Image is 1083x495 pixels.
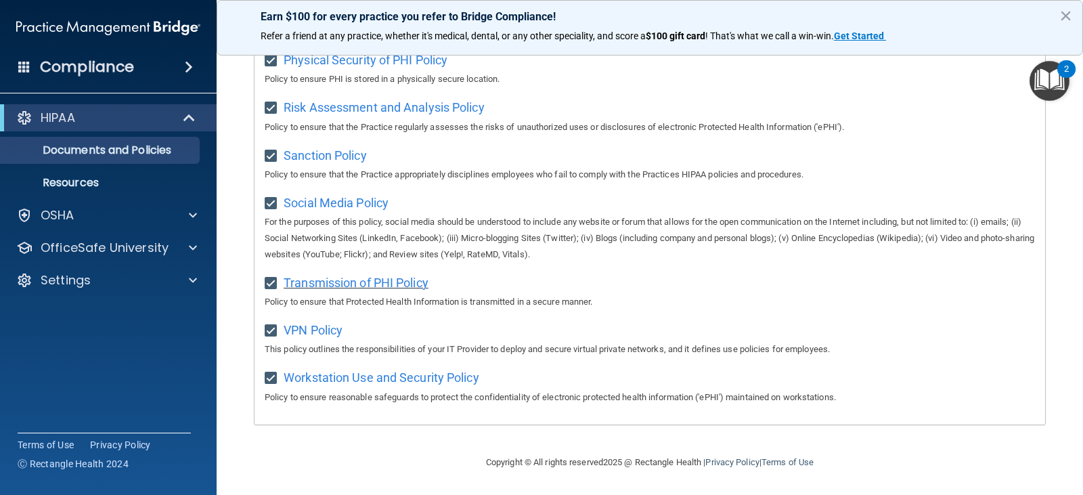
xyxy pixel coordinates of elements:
a: Settings [16,272,197,288]
strong: $100 gift card [646,30,705,41]
a: Privacy Policy [705,457,759,467]
img: PMB logo [16,14,200,41]
div: Copyright © All rights reserved 2025 @ Rectangle Health | | [403,441,897,484]
span: Transmission of PHI Policy [284,276,428,290]
span: Workstation Use and Security Policy [284,370,479,385]
p: HIPAA [41,110,75,126]
p: Policy to ensure that Protected Health Information is transmitted in a secure manner. [265,294,1035,310]
p: Policy to ensure reasonable safeguards to protect the confidentiality of electronic protected hea... [265,389,1035,406]
strong: Get Started [834,30,884,41]
p: Policy to ensure that the Practice regularly assesses the risks of unauthorized uses or disclosur... [265,119,1035,135]
p: Resources [9,176,194,190]
a: Terms of Use [761,457,814,467]
p: Documents and Policies [9,144,194,157]
button: Open Resource Center, 2 new notifications [1030,61,1069,101]
div: 2 [1064,69,1069,87]
a: Privacy Policy [90,438,151,452]
a: Get Started [834,30,886,41]
a: HIPAA [16,110,196,126]
a: Terms of Use [18,438,74,452]
span: ! That's what we call a win-win. [705,30,834,41]
a: OfficeSafe University [16,240,197,256]
span: Physical Security of PHI Policy [284,53,447,67]
iframe: Drift Widget Chat Controller [849,405,1067,459]
p: Settings [41,272,91,288]
span: Risk Assessment and Analysis Policy [284,100,485,114]
span: Social Media Policy [284,196,389,210]
h4: Compliance [40,58,134,77]
p: Policy to ensure PHI is stored in a physically secure location. [265,71,1035,87]
a: OSHA [16,207,197,223]
p: OfficeSafe University [41,240,169,256]
span: VPN Policy [284,323,342,337]
p: This policy outlines the responsibilities of your IT Provider to deploy and secure virtual privat... [265,341,1035,358]
p: OSHA [41,207,74,223]
span: Sanction Policy [284,148,367,163]
button: Close [1059,5,1072,26]
span: Refer a friend at any practice, whether it's medical, dental, or any other speciality, and score a [261,30,646,41]
p: Earn $100 for every practice you refer to Bridge Compliance! [261,10,1039,23]
p: Policy to ensure that the Practice appropriately disciplines employees who fail to comply with th... [265,167,1035,183]
span: Ⓒ Rectangle Health 2024 [18,457,129,471]
p: For the purposes of this policy, social media should be understood to include any website or foru... [265,214,1035,263]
